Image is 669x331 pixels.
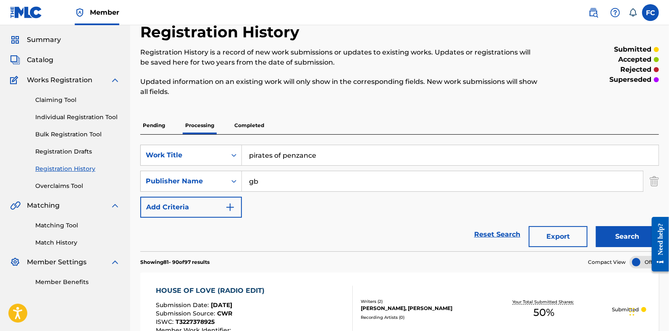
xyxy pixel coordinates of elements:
img: Summary [10,35,20,45]
span: [DATE] [211,301,232,309]
div: User Menu [642,4,659,21]
span: Compact View [588,258,626,266]
iframe: Chat Widget [627,291,669,331]
div: Notifications [629,8,637,17]
a: Overclaims Tool [35,182,120,190]
div: [PERSON_NAME], [PERSON_NAME] [361,305,476,312]
p: Your Total Submitted Shares: [512,299,576,305]
div: Widget chat [627,291,669,331]
form: Search Form [140,145,659,251]
img: Catalog [10,55,20,65]
a: Reset Search [470,225,525,244]
a: Registration Drafts [35,147,120,156]
img: expand [110,201,120,211]
h2: Registration History [140,23,304,42]
span: Summary [27,35,61,45]
button: Add Criteria [140,197,242,218]
span: Submission Source : [156,310,217,317]
a: SummarySummary [10,35,61,45]
span: Catalog [27,55,53,65]
span: Member Settings [27,257,87,267]
img: Member Settings [10,257,20,267]
span: Matching [27,201,60,211]
a: Member Benefits [35,278,120,287]
p: Registration History is a record of new work submissions or updates to existing works. Updates or... [140,47,540,68]
button: Export [529,226,588,247]
p: Submitted [612,306,639,313]
span: ISWC : [156,318,176,326]
span: Submission Date : [156,301,211,309]
p: rejected [620,65,651,75]
span: Works Registration [27,75,92,85]
a: Claiming Tool [35,96,120,104]
p: Processing [183,117,217,134]
img: expand [110,257,120,267]
img: MLC Logo [10,6,42,18]
a: Bulk Registration Tool [35,130,120,139]
img: Matching [10,201,21,211]
a: Public Search [585,4,602,21]
p: accepted [618,55,651,65]
div: Work Title [146,150,221,160]
span: 50 % [534,305,555,320]
img: Top Rightsholder [75,8,85,18]
div: Writers ( 2 ) [361,298,476,305]
p: Showing 81 - 90 of 97 results [140,258,210,266]
span: Member [90,8,119,17]
img: help [610,8,620,18]
iframe: Resource Center [645,211,669,278]
img: 9d2ae6d4665cec9f34b9.svg [225,202,235,212]
div: Trascina [630,299,635,324]
img: expand [110,75,120,85]
div: HOUSE OF LOVE (RADIO EDIT) [156,286,269,296]
p: Pending [140,117,168,134]
img: search [588,8,598,18]
p: submitted [614,44,651,55]
p: Updated information on an existing work will only show in the corresponding fields. New work subm... [140,77,540,97]
div: Help [607,4,624,21]
div: Publisher Name [146,176,221,186]
a: CatalogCatalog [10,55,53,65]
img: Works Registration [10,75,21,85]
button: Search [596,226,659,247]
a: Registration History [35,164,120,173]
a: Matching Tool [35,221,120,230]
p: superseded [609,75,651,85]
span: T3227378925 [176,318,215,326]
div: Recording Artists ( 0 ) [361,314,476,321]
p: Completed [232,117,267,134]
span: CWR [217,310,232,317]
a: Match History [35,238,120,247]
img: Delete Criterion [650,171,659,192]
a: Individual Registration Tool [35,113,120,122]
